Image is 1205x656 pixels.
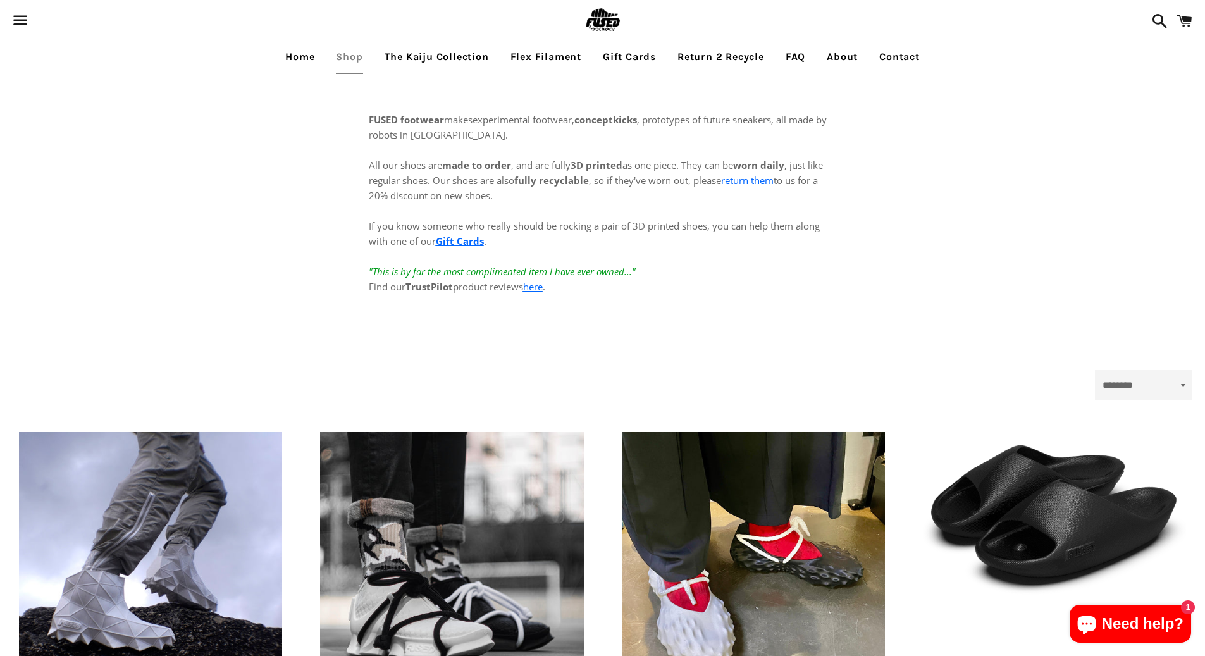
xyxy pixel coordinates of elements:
[523,280,543,293] a: here
[369,113,827,141] span: experimental footwear, , prototypes of future sneakers, all made by robots in [GEOGRAPHIC_DATA].
[369,142,837,294] p: All our shoes are , and are fully as one piece. They can be , just like regular shoes. Our shoes ...
[817,41,867,73] a: About
[326,41,372,73] a: Shop
[870,41,929,73] a: Contact
[276,41,324,73] a: Home
[369,113,444,126] strong: FUSED footwear
[776,41,815,73] a: FAQ
[405,280,453,293] strong: TrustPilot
[436,235,484,247] a: Gift Cards
[501,41,591,73] a: Flex Filament
[1066,605,1195,646] inbox-online-store-chat: Shopify online store chat
[442,159,511,171] strong: made to order
[668,41,774,73] a: Return 2 Recycle
[574,113,637,126] strong: conceptkicks
[593,41,665,73] a: Gift Cards
[369,265,636,278] em: "This is by far the most complimented item I have ever owned..."
[923,432,1186,598] a: Slate-Black
[514,174,589,187] strong: fully recyclable
[375,41,498,73] a: The Kaiju Collection
[733,159,784,171] strong: worn daily
[369,113,473,126] span: makes
[721,174,774,187] a: return them
[571,159,622,171] strong: 3D printed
